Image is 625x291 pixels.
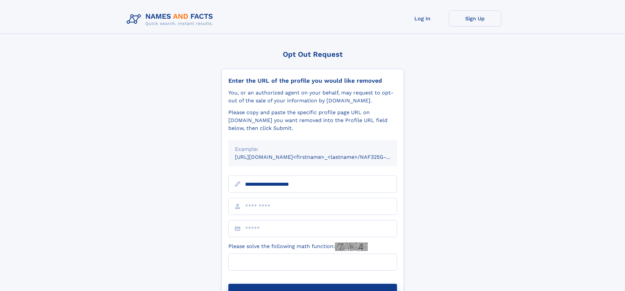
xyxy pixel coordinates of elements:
div: Example: [235,145,390,153]
div: Please copy and paste the specific profile page URL on [DOMAIN_NAME] you want removed into the Pr... [228,109,397,132]
div: You, or an authorized agent on your behalf, may request to opt-out of the sale of your informatio... [228,89,397,105]
label: Please solve the following math function: [228,242,368,251]
div: Opt Out Request [221,50,404,58]
a: Sign Up [449,10,501,27]
div: Enter the URL of the profile you would like removed [228,77,397,84]
small: [URL][DOMAIN_NAME]<firstname>_<lastname>/NAF325G-xxxxxxxx [235,154,409,160]
img: Logo Names and Facts [124,10,219,28]
a: Log In [396,10,449,27]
